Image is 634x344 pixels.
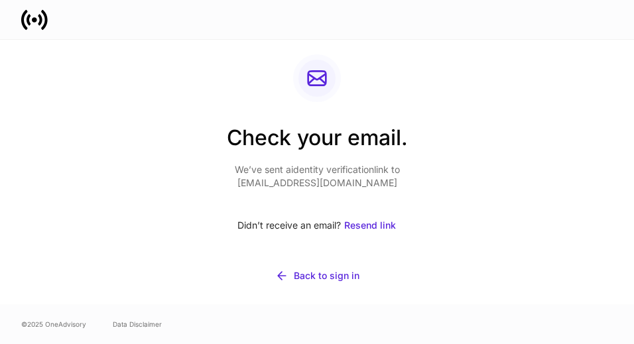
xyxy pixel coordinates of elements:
a: Data Disclaimer [113,319,162,329]
div: Didn’t receive an email? [227,211,408,240]
div: Resend link [344,219,396,232]
span: © 2025 OneAdvisory [21,319,86,329]
p: We’ve sent a identity verification link to [EMAIL_ADDRESS][DOMAIN_NAME] [227,163,408,190]
button: Resend link [344,211,397,240]
button: Back to sign in [227,261,408,290]
div: Back to sign in [294,269,359,282]
h2: Check your email. [227,123,408,163]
